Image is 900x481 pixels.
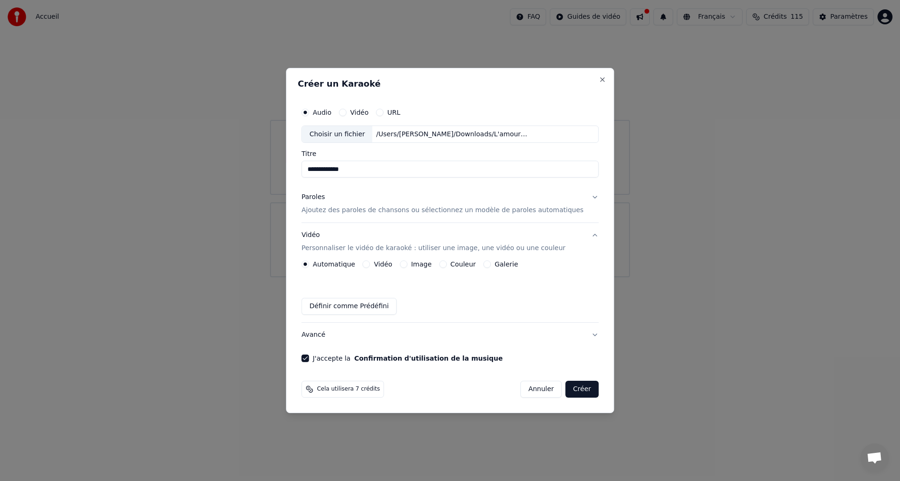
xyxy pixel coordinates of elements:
label: Vidéo [350,109,368,116]
button: ParolesAjoutez des paroles de chansons ou sélectionnez un modèle de paroles automatiques [301,185,599,223]
p: Ajoutez des paroles de chansons ou sélectionnez un modèle de paroles automatiques [301,206,584,215]
button: J'accepte la [354,355,503,362]
button: VidéoPersonnaliser le vidéo de karaoké : utiliser une image, une vidéo ou une couleur [301,223,599,261]
label: Image [411,261,432,267]
label: Galerie [495,261,518,267]
h2: Créer un Karaoké [298,80,602,88]
div: VidéoPersonnaliser le vidéo de karaoké : utiliser une image, une vidéo ou une couleur [301,260,599,322]
div: /Users/[PERSON_NAME]/Downloads/L'amour fou - Indochine.mp3 [373,130,532,139]
span: Cela utilisera 7 crédits [317,385,380,393]
label: Titre [301,151,599,157]
label: Audio [313,109,331,116]
label: URL [387,109,400,116]
button: Annuler [520,381,562,398]
label: Vidéo [374,261,392,267]
p: Personnaliser le vidéo de karaoké : utiliser une image, une vidéo ou une couleur [301,244,565,253]
label: Automatique [313,261,355,267]
button: Créer [566,381,599,398]
label: Couleur [450,261,476,267]
div: Vidéo [301,231,565,253]
div: Choisir un fichier [302,126,372,143]
button: Avancé [301,323,599,347]
label: J'accepte la [313,355,502,362]
div: Paroles [301,193,325,202]
button: Définir comme Prédéfini [301,298,397,315]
